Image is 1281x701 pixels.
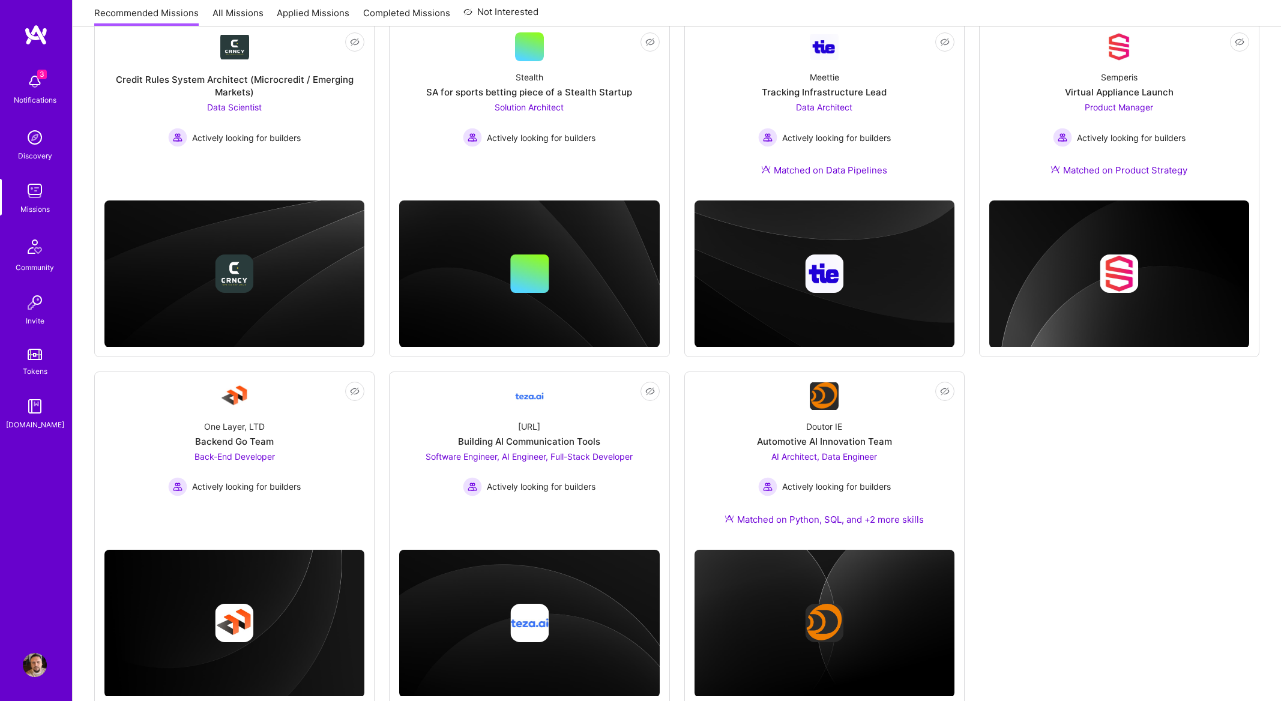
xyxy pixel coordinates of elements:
[463,128,482,147] img: Actively looking for builders
[24,24,48,46] img: logo
[23,290,47,314] img: Invite
[782,480,891,493] span: Actively looking for builders
[516,71,543,83] div: Stealth
[940,37,950,47] i: icon EyeClosed
[518,420,540,433] div: [URL]
[194,451,275,462] span: Back-End Developer
[104,382,364,534] a: Company LogoOne Layer, LTDBackend Go TeamBack-End Developer Actively looking for buildersActively...
[725,513,924,526] div: Matched on Python, SQL, and +2 more skills
[104,73,364,98] div: Credit Rules System Architect (Microcredit / Emerging Markets)
[14,94,56,106] div: Notifications
[1100,254,1138,293] img: Company logo
[26,314,44,327] div: Invite
[758,477,777,496] img: Actively looking for builders
[37,70,47,79] span: 3
[810,34,839,60] img: Company Logo
[761,164,771,174] img: Ateam Purple Icon
[695,382,954,540] a: Company LogoDoutor IEAutomotive AI Innovation TeamAI Architect, Data Engineer Actively looking fo...
[810,71,839,83] div: Meettie
[399,200,659,347] img: cover
[989,32,1249,191] a: Company LogoSemperisVirtual Appliance LaunchProduct Manager Actively looking for buildersActively...
[18,149,52,162] div: Discovery
[350,37,360,47] i: icon EyeClosed
[515,382,544,411] img: Company Logo
[94,7,199,26] a: Recommended Missions
[23,179,47,203] img: teamwork
[463,5,538,26] a: Not Interested
[399,382,659,534] a: Company Logo[URL]Building AI Communication ToolsSoftware Engineer, AI Engineer, Full-Stack Develo...
[168,477,187,496] img: Actively looking for builders
[1050,164,1060,174] img: Ateam Purple Icon
[1101,71,1138,83] div: Semperis
[645,387,655,396] i: icon EyeClosed
[399,550,659,697] img: cover
[426,451,633,462] span: Software Engineer, AI Engineer, Full-Stack Developer
[168,128,187,147] img: Actively looking for builders
[216,604,254,642] img: Company logo
[6,418,64,431] div: [DOMAIN_NAME]
[104,200,364,347] img: cover
[495,102,564,112] span: Solution Architect
[645,37,655,47] i: icon EyeClosed
[1085,102,1153,112] span: Product Manager
[207,102,262,112] span: Data Scientist
[220,35,249,59] img: Company Logo
[810,382,839,410] img: Company Logo
[192,480,301,493] span: Actively looking for builders
[350,387,360,396] i: icon EyeClosed
[426,86,632,98] div: SA for sports betting piece of a Stealth Startup
[16,261,54,274] div: Community
[23,653,47,677] img: User Avatar
[28,349,42,360] img: tokens
[363,7,450,26] a: Completed Missions
[695,550,954,697] img: cover
[762,86,887,98] div: Tracking Infrastructure Lead
[23,394,47,418] img: guide book
[23,70,47,94] img: bell
[463,477,482,496] img: Actively looking for builders
[216,254,254,293] img: Company logo
[192,131,301,144] span: Actively looking for builders
[758,128,777,147] img: Actively looking for builders
[1053,128,1072,147] img: Actively looking for builders
[796,102,852,112] span: Data Architect
[805,604,843,642] img: Company logo
[761,164,887,176] div: Matched on Data Pipelines
[23,365,47,378] div: Tokens
[1065,86,1174,98] div: Virtual Appliance Launch
[104,550,364,697] img: cover
[23,125,47,149] img: discovery
[220,382,249,411] img: Company Logo
[20,653,50,677] a: User Avatar
[458,435,600,448] div: Building AI Communication Tools
[510,604,549,642] img: Company logo
[20,232,49,261] img: Community
[1105,32,1133,61] img: Company Logo
[989,200,1249,348] img: cover
[757,435,892,448] div: Automotive AI Innovation Team
[806,420,842,433] div: Doutor IE
[487,131,595,144] span: Actively looking for builders
[805,254,843,293] img: Company logo
[487,480,595,493] span: Actively looking for builders
[204,420,265,433] div: One Layer, LTD
[104,32,364,185] a: Company LogoCredit Rules System Architect (Microcredit / Emerging Markets)Data Scientist Actively...
[1050,164,1187,176] div: Matched on Product Strategy
[771,451,877,462] span: AI Architect, Data Engineer
[212,7,264,26] a: All Missions
[277,7,349,26] a: Applied Missions
[1077,131,1186,144] span: Actively looking for builders
[695,200,954,347] img: cover
[782,131,891,144] span: Actively looking for builders
[695,32,954,191] a: Company LogoMeettieTracking Infrastructure LeadData Architect Actively looking for buildersActive...
[1235,37,1244,47] i: icon EyeClosed
[940,387,950,396] i: icon EyeClosed
[20,203,50,215] div: Missions
[725,514,734,523] img: Ateam Purple Icon
[195,435,274,448] div: Backend Go Team
[399,32,659,185] a: StealthSA for sports betting piece of a Stealth StartupSolution Architect Actively looking for bu...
